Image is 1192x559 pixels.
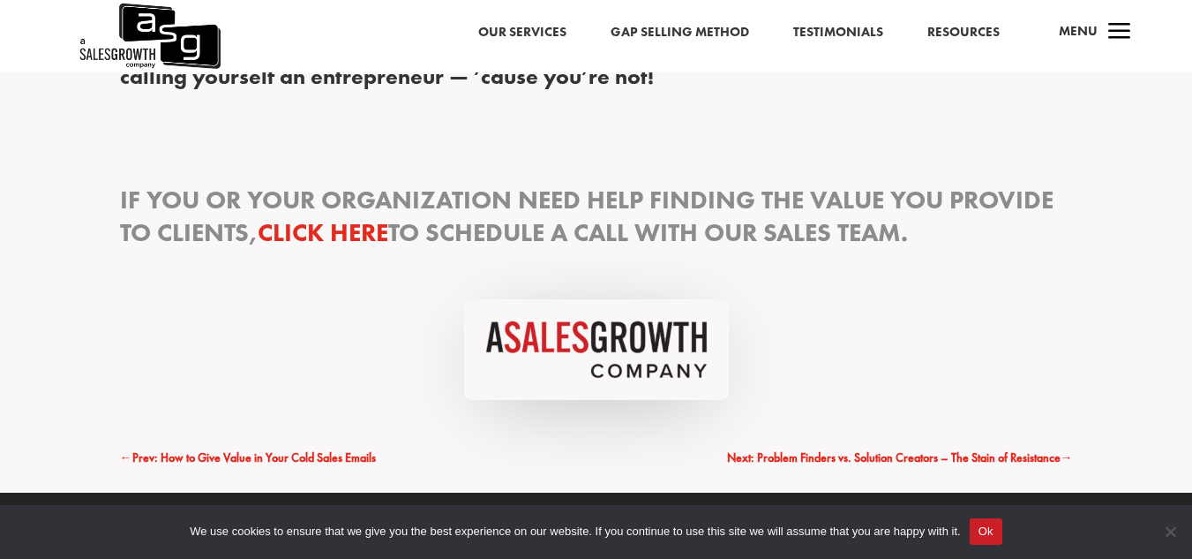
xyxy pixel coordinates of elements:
[970,518,1002,545] button: Ok
[120,448,376,469] a: ←Prev: How to Give Value in Your Cold Sales Emails
[190,523,960,540] span: We use cookies to ensure that we give you the best experience on our website. If you continue to ...
[1061,449,1073,465] span: →
[258,216,388,249] a: click here
[478,21,566,44] a: Our Services
[1059,22,1098,40] span: Menu
[132,449,376,465] span: Prev: How to Give Value in Your Cold Sales Emails
[120,449,132,465] span: ←
[793,21,883,44] a: Testimonials
[1102,15,1137,50] span: a
[120,184,1073,259] h3: If you or your organization need help finding the value you provide to clients, to schedule a cal...
[1161,523,1179,540] span: No
[611,21,749,44] a: Gap Selling Method
[727,449,1061,465] span: Next: Problem Finders vs. Solution Creators – The Stain of Resistance
[727,448,1073,469] a: Next: Problem Finders vs. Solution Creators – The Stain of Resistance→
[927,21,1000,44] a: Resources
